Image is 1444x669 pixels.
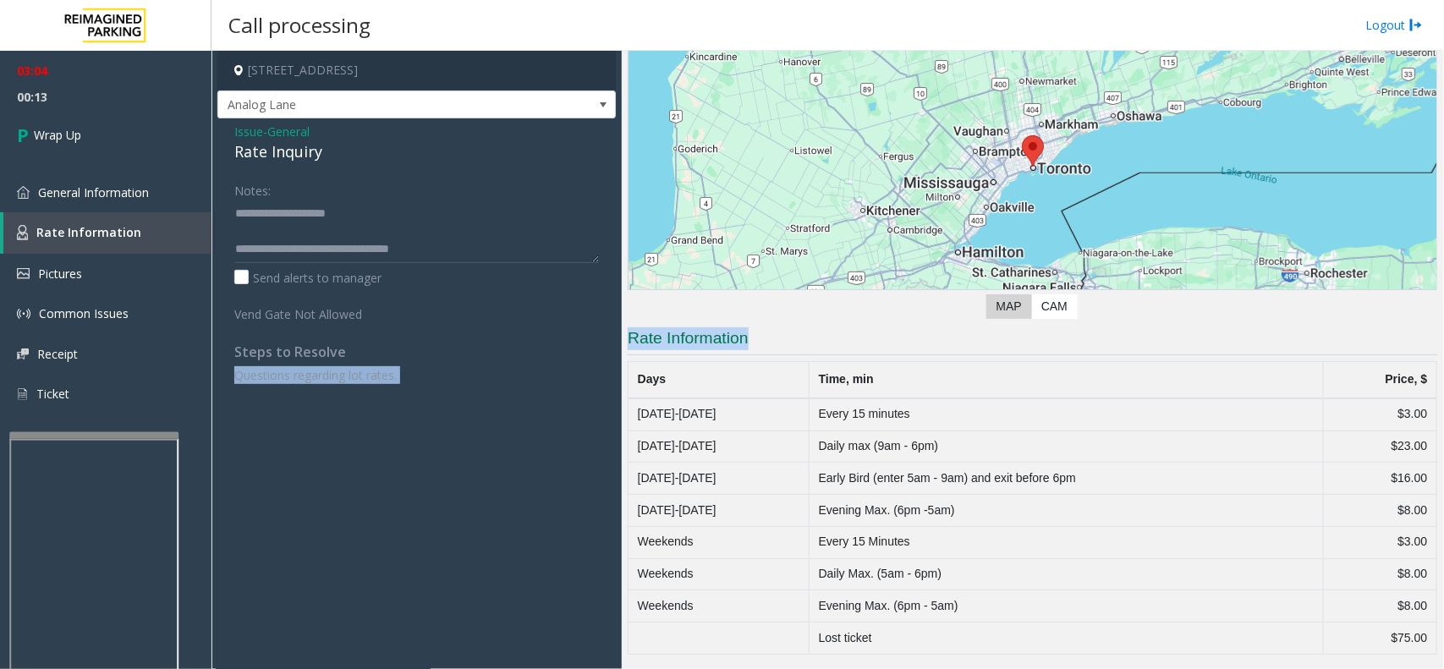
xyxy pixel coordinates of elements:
[17,348,29,359] img: 'icon'
[36,224,141,240] span: Rate Information
[234,176,271,200] label: Notes:
[810,526,1324,558] td: Every 15 Minutes
[1324,590,1437,622] td: $8.00
[267,123,310,140] span: General
[810,463,1324,495] td: Early Bird (enter 5am - 9am) and exit before 6pm
[39,305,129,321] span: Common Issues
[1365,16,1423,34] a: Logout
[629,463,810,495] td: [DATE]-[DATE]
[1031,294,1078,319] label: CAM
[1324,361,1437,398] th: Price, $
[1409,16,1423,34] img: logout
[1022,135,1044,167] div: 777 Bay Street, Toronto, ON
[17,225,28,240] img: 'icon'
[217,51,616,90] h4: [STREET_ADDRESS]
[38,266,82,282] span: Pictures
[36,386,69,402] span: Ticket
[17,387,28,402] img: 'icon'
[230,299,386,323] label: Vend Gate Not Allowed
[810,361,1324,398] th: Time, min
[810,558,1324,590] td: Daily Max. (5am - 6pm)
[17,186,30,199] img: 'icon'
[234,344,599,360] h4: Steps to Resolve
[629,361,810,398] th: Days
[810,590,1324,622] td: Evening Max. (6pm - 5am)
[1324,463,1437,495] td: $16.00
[234,366,599,384] div: Questions regarding lot rates.
[220,4,379,46] h3: Call processing
[263,123,310,140] span: -
[629,398,810,430] td: [DATE]-[DATE]
[810,398,1324,430] td: Every 15 minutes
[1324,526,1437,558] td: $3.00
[3,212,211,254] a: Rate Information
[629,526,810,558] td: Weekends
[629,430,810,463] td: [DATE]-[DATE]
[1324,622,1437,655] td: $75.00
[234,269,382,287] label: Send alerts to manager
[628,327,1437,355] h3: Rate Information
[218,91,535,118] span: Analog Lane
[37,346,78,362] span: Receipt
[810,430,1324,463] td: Daily max (9am - 6pm)
[17,268,30,279] img: 'icon'
[629,495,810,527] td: [DATE]-[DATE]
[34,126,81,144] span: Wrap Up
[1324,398,1437,430] td: $3.00
[986,294,1032,319] label: Map
[38,184,149,200] span: General Information
[810,622,1324,655] td: Lost ticket
[234,140,599,163] div: Rate Inquiry
[629,558,810,590] td: Weekends
[629,590,810,622] td: Weekends
[1324,558,1437,590] td: $8.00
[810,495,1324,527] td: Evening Max. (6pm -5am)
[1324,495,1437,527] td: $8.00
[234,123,263,140] span: Issue
[1324,430,1437,463] td: $23.00
[17,307,30,321] img: 'icon'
